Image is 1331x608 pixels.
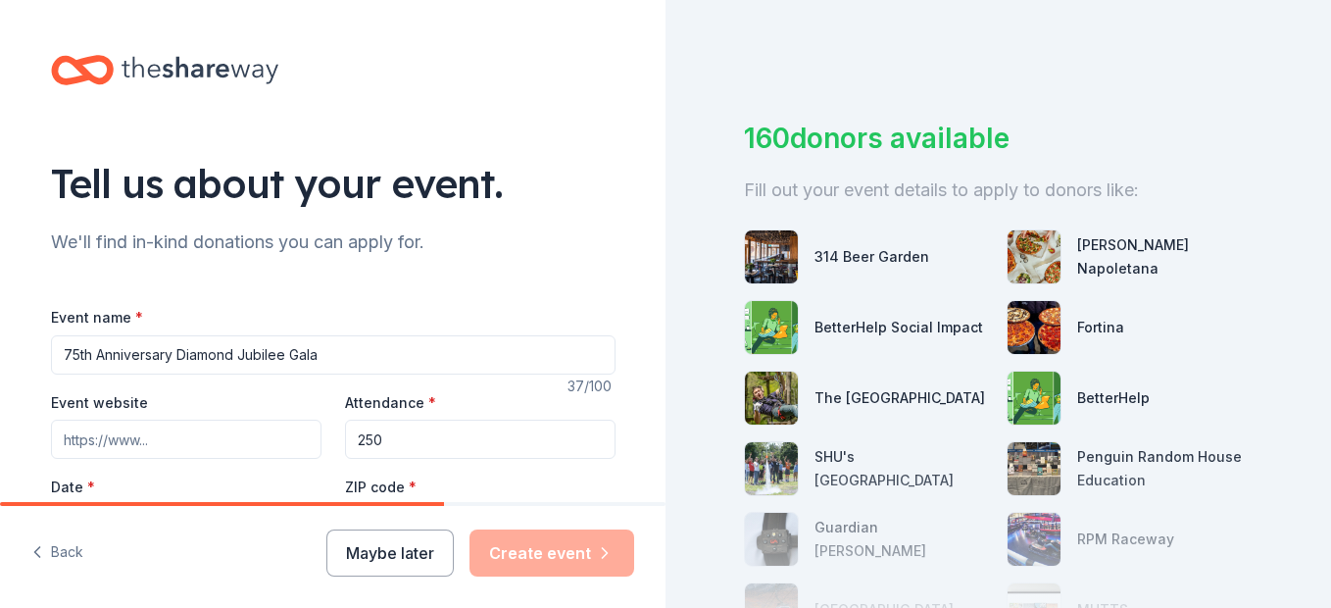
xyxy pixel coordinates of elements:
[1077,386,1150,410] div: BetterHelp
[744,118,1253,159] div: 160 donors available
[51,478,321,497] label: Date
[345,478,417,497] label: ZIP code
[345,420,616,459] input: 20
[51,227,616,258] div: We'll find in-kind donations you can apply for.
[814,316,983,339] div: BetterHelp Social Impact
[1077,316,1124,339] div: Fortina
[1008,301,1060,354] img: photo for Fortina
[814,386,985,410] div: The [GEOGRAPHIC_DATA]
[51,420,321,459] input: https://www...
[51,335,616,375] input: Spring Fundraiser
[51,308,143,328] label: Event name
[345,393,436,413] label: Attendance
[744,175,1253,206] div: Fill out your event details to apply to donors like:
[51,156,616,211] div: Tell us about your event.
[31,532,83,574] button: Back
[1008,372,1060,425] img: photo for BetterHelp
[1077,233,1254,280] div: [PERSON_NAME] Napoletana
[745,230,798,283] img: photo for 314 Beer Garden
[567,375,616,398] div: 37 /100
[745,372,798,425] img: photo for The Adventure Park
[326,530,454,577] button: Maybe later
[1008,230,1060,283] img: photo for Frank Pepe Pizzeria Napoletana
[814,245,929,269] div: 314 Beer Garden
[745,301,798,354] img: photo for BetterHelp Social Impact
[51,393,148,413] label: Event website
